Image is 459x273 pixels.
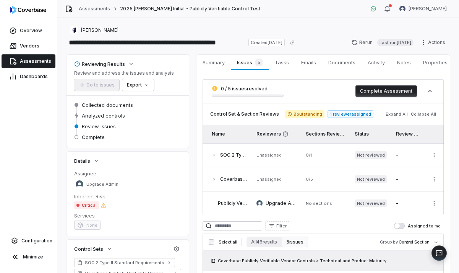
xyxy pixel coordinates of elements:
[85,260,164,266] span: SOC 2 Type II Standard Requirements
[306,152,312,158] span: 0 / 1
[218,200,287,206] span: Publicly Verifiable Controls V2
[20,58,51,64] span: Assessments
[298,57,319,67] span: Emails
[234,57,265,68] span: Issues
[21,238,52,244] span: Configuration
[276,223,287,229] span: Filter
[220,152,306,158] span: SOC 2 Type II Standard Requirements
[355,151,386,159] span: Not reviewed
[82,134,105,141] span: Complete
[2,70,55,83] a: Dashboards
[265,221,290,230] button: Filter
[256,152,282,158] span: Unassigned
[76,180,83,188] img: Upgrade Admin avatar
[420,57,451,67] span: Properties
[219,239,237,245] span: Select all
[74,70,174,76] p: Review and address the issues and analysis
[199,57,228,67] span: Summary
[218,258,386,264] span: Coverbase Publicly Verifiable Vendor Controls > Technical and Product Maturity
[74,60,125,67] div: Reviewing Results
[272,57,292,67] span: Tasks
[306,201,332,206] span: No sections
[220,176,326,182] span: Coverbase Publicly Verifiable Vendor Controls
[380,239,398,245] span: Group by
[72,242,115,256] button: Control Sets
[396,176,420,182] div: -
[383,107,410,121] button: Expand All
[74,245,103,252] span: Control Sets
[3,249,54,265] button: Minimize
[306,131,350,137] span: Sections Reviewed
[3,234,54,248] a: Configuration
[74,258,175,267] a: SOC 2 Type II Standard Requirements
[396,200,420,206] div: -
[394,223,441,229] label: Assigned to me
[23,254,43,260] span: Minimize
[74,170,181,177] dt: Assignee
[210,111,279,117] span: Control Set & Section Reviews
[266,199,297,207] span: Upgrade Admin
[285,36,299,49] button: Copy link
[20,74,48,80] span: Dashboards
[355,85,417,97] button: Complete Assessment
[72,154,102,168] button: Details
[394,57,414,67] span: Notes
[409,6,447,12] span: [PERSON_NAME]
[20,28,42,34] span: Overview
[396,152,420,158] div: -
[328,110,373,118] span: 1 reviewer assigned
[74,193,181,200] dt: Inherent Risk
[248,39,284,46] span: Created [DATE]
[74,157,90,164] span: Details
[325,57,358,67] span: Documents
[418,37,450,48] button: Actions
[72,57,136,71] button: Reviewing Results
[399,6,405,12] img: Emily Spong avatar
[365,57,388,67] span: Activity
[10,6,46,14] img: Coverbase logo
[256,131,297,137] span: Reviewers
[221,86,268,92] span: 0 / 5 issues resolved
[355,131,369,137] span: Status
[395,3,451,15] button: Emily Spong avatar[PERSON_NAME]
[409,107,438,121] button: Collapse All
[86,181,118,187] span: Upgrade Admin
[306,177,313,182] span: 0 / 5
[20,43,39,49] span: Vendors
[74,201,99,209] span: Critical
[256,200,263,206] img: Upgrade Admin avatar
[355,199,386,207] span: Not reviewed
[396,131,424,137] span: Review Text
[212,131,225,137] span: Name
[74,212,181,219] dt: Services
[2,54,55,68] a: Assessments
[79,6,110,12] a: Assessments
[120,6,260,12] span: 2025 [PERSON_NAME] Initial - Publicly Verifiable Control Test
[282,237,308,247] button: 5 issues
[2,24,55,38] a: Overview
[209,239,214,245] input: Select all
[81,27,118,33] span: [PERSON_NAME]
[122,79,154,91] button: Export
[256,177,282,182] span: Unassigned
[394,223,405,229] button: Assigned to me
[355,175,386,183] span: Not reviewed
[82,123,116,130] span: Review issues
[2,39,55,53] a: Vendors
[247,237,282,247] button: All 46 results
[68,23,121,37] button: https://gominerva.com/[PERSON_NAME]
[347,37,418,48] button: RerunLast run[DATE]
[285,110,324,118] span: 9 outstanding
[377,39,414,46] span: Last run [DATE]
[255,59,263,66] span: 5
[82,101,133,108] span: Collected documents
[82,112,125,119] span: Analyzed controls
